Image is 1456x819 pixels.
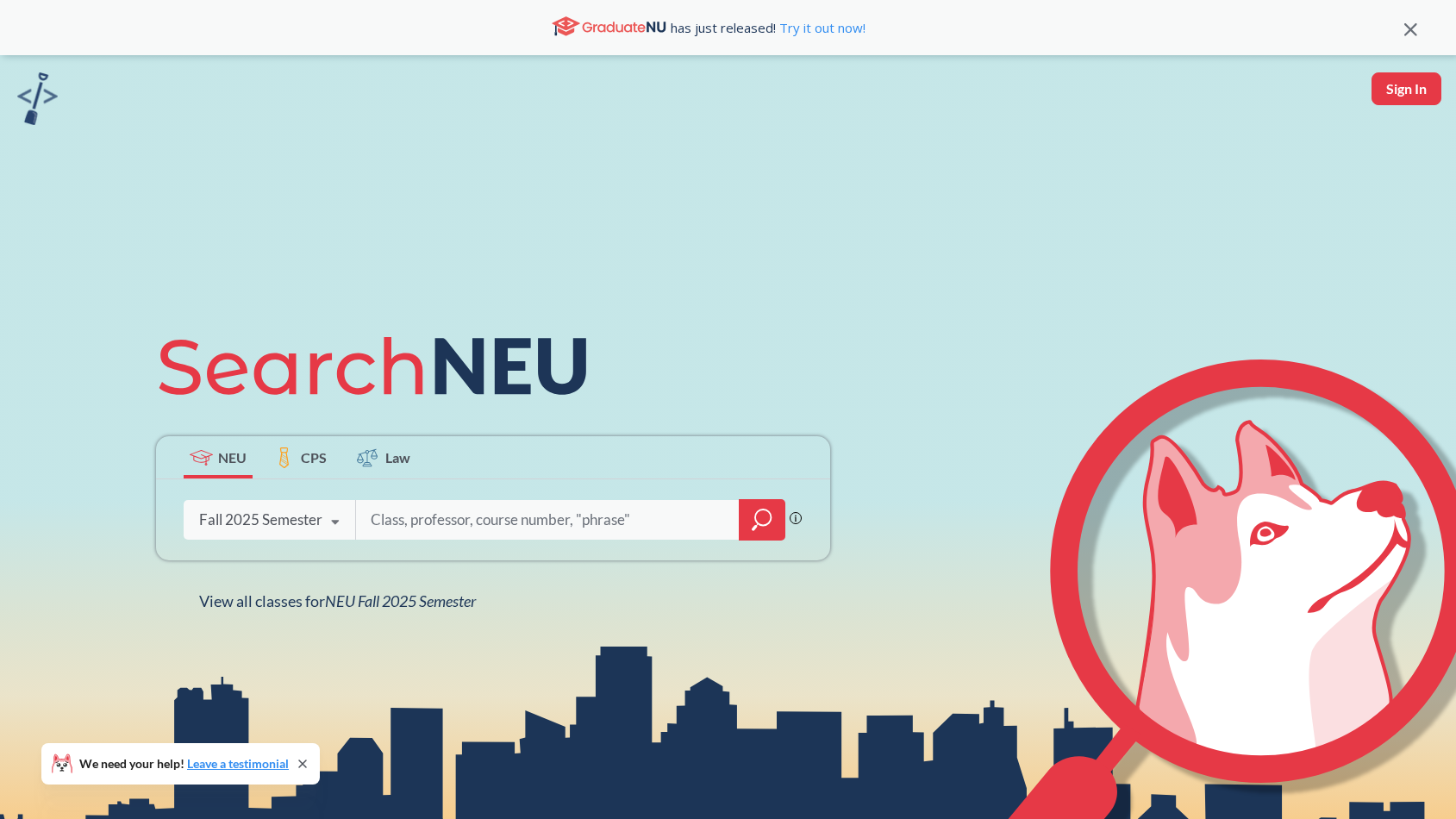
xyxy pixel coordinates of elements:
[369,502,728,538] input: Class, professor, course number, "phrase"
[301,447,327,467] span: CPS
[752,508,772,532] svg: magnifying glass
[739,499,785,541] div: magnifying glass
[79,758,289,770] span: We need your help!
[17,72,58,125] img: sandbox logo
[1372,72,1441,105] button: Sign In
[218,447,247,467] span: NEU
[199,510,322,529] div: Fall 2025 Semester
[187,756,289,771] a: Leave a testimonial
[671,18,865,37] span: has just released!
[199,591,476,610] span: View all classes for
[776,19,865,36] a: Try it out now!
[325,591,476,610] span: NEU Fall 2025 Semester
[17,72,58,130] a: sandbox logo
[385,447,410,467] span: Law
